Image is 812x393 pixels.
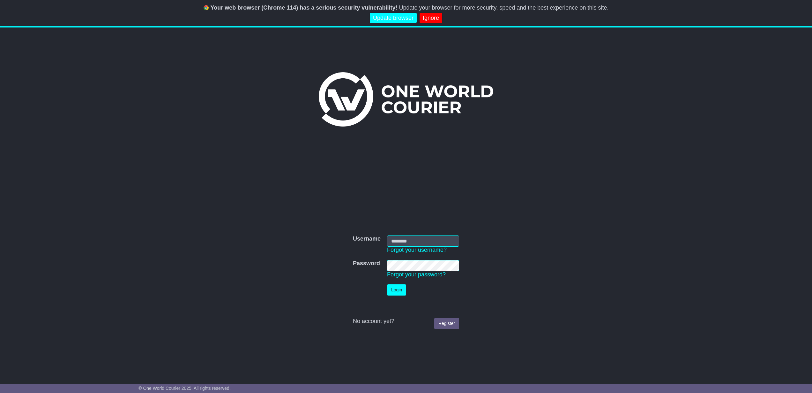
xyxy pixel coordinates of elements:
a: Forgot your username? [387,247,447,253]
span: Update your browser for more security, speed and the best experience on this site. [399,4,608,11]
a: Forgot your password? [387,271,446,278]
a: Register [434,318,459,329]
div: No account yet? [353,318,459,325]
label: Password [353,260,380,267]
span: © One World Courier 2025. All rights reserved. [138,386,231,391]
label: Username [353,235,381,243]
a: Update browser [370,13,417,23]
b: Your web browser (Chrome 114) has a serious security vulnerability! [211,4,398,11]
button: Login [387,284,406,296]
a: Ignore [420,13,442,23]
img: One World [319,72,493,127]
